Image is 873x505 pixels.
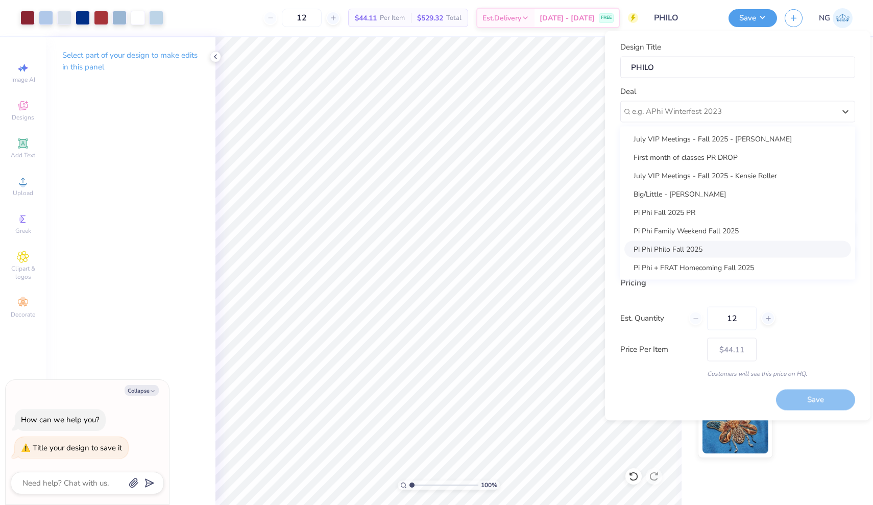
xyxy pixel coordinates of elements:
input: Untitled Design [646,8,721,28]
span: Add Text [11,151,35,159]
div: Pi Phi Fall 2025 PR [624,204,851,221]
span: Est. Delivery [482,13,521,23]
span: 100 % [481,480,497,490]
input: – – [282,9,322,27]
span: NG [819,12,830,24]
span: Greek [15,227,31,235]
div: Pi Phi Family Weekend Fall 2025 [624,222,851,239]
span: $44.11 [355,13,377,23]
input: – – [707,306,757,330]
span: $529.32 [417,13,443,23]
div: Pi Phi Date Dash Fall 2025 [624,277,851,294]
p: Select part of your design to make edits in this panel [62,50,199,73]
div: Pi Phi Philo Fall 2025 [624,241,851,257]
span: Image AI [11,76,35,84]
span: Total [446,13,462,23]
span: Upload [13,189,33,197]
label: Price Per Item [620,344,699,355]
img: Metallic & Glitter [702,402,768,453]
div: Pricing [620,276,855,288]
div: First month of classes PR DROP [624,149,851,165]
span: Designs [12,113,34,122]
button: Collapse [125,385,159,396]
label: Design Title [620,41,661,53]
label: Est. Quantity [620,312,681,324]
img: Nola Gabbard [833,8,853,28]
div: Big/Little - [PERSON_NAME] [624,185,851,202]
div: July VIP Meetings - Fall 2025 - Kensie Roller [624,167,851,184]
span: FREE [601,14,612,21]
span: Per Item [380,13,405,23]
span: Clipart & logos [5,264,41,281]
span: [DATE] - [DATE] [540,13,595,23]
a: NG [819,8,853,28]
div: Pi Phi + FRAT Homecoming Fall 2025 [624,259,851,276]
div: How can we help you? [21,415,100,425]
label: Deal [620,86,636,98]
div: Customers will see this price on HQ. [620,369,855,378]
div: Title your design to save it [33,443,122,453]
div: July VIP Meetings - Fall 2025 - [PERSON_NAME] [624,130,851,147]
span: Decorate [11,310,35,319]
button: Save [729,9,777,27]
